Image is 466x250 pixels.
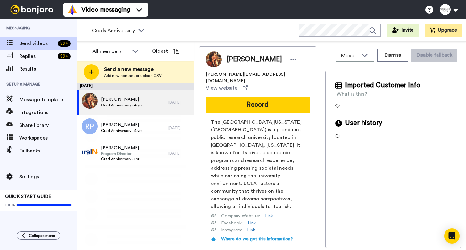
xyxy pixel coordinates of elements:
span: [PERSON_NAME] [101,145,140,151]
button: Invite [387,24,419,37]
span: Grads Anniversary [92,27,135,35]
span: [PERSON_NAME] [101,122,144,128]
span: Workspaces [19,134,77,142]
span: Send videos [19,40,55,47]
span: Imported Customer Info [345,81,420,90]
span: Move [341,52,358,59]
span: Add new contact or upload CSV [104,73,162,78]
div: [DATE] [168,125,191,130]
span: Collapse menu [29,233,55,238]
a: Link [265,213,273,219]
span: The [GEOGRAPHIC_DATA][US_STATE] ([GEOGRAPHIC_DATA]) is a prominent public research university loc... [211,118,304,210]
span: Grad Anniversary - 1 yr. [101,156,140,161]
span: Results [19,65,77,73]
div: Open Intercom Messenger [444,228,460,244]
img: vm-color.svg [67,4,78,15]
span: QUICK START GUIDE [5,194,51,199]
button: Dismiss [377,49,408,62]
span: Settings [19,173,77,181]
span: Send a new message [104,66,162,73]
div: [DATE] [77,83,194,90]
span: Facebook : [221,220,243,226]
span: Grad Anniversary - 4 yrs. [101,128,144,133]
div: [DATE] [168,100,191,105]
div: 99 + [58,53,71,59]
span: Grad Anniversary - 4 yrs. [101,103,144,108]
div: What is this? [337,90,367,98]
img: 26d6d7a7-3196-49a1-80e2-c7aef76dd69a.jpg [82,93,98,109]
a: View website [206,84,248,92]
span: Share library [19,121,77,129]
a: Link [248,220,256,226]
a: Link [247,227,255,233]
img: bj-logo-header-white.svg [8,5,56,14]
span: [PERSON_NAME][EMAIL_ADDRESS][DOMAIN_NAME] [206,71,310,84]
div: [DATE] [168,151,191,156]
button: Upgrade [425,24,462,37]
button: Oldest [147,45,184,58]
span: [PERSON_NAME] [227,55,282,64]
button: Disable fallback [411,49,457,62]
img: 93e21895-305f-4118-9149-ba2d29484fa9.png [82,144,98,160]
span: Replies [19,52,55,60]
span: [PERSON_NAME] [101,96,144,103]
span: Video messaging [81,5,130,14]
button: Record [206,97,310,113]
span: Program Director [101,151,140,156]
img: Image of Rukshana Singh [206,51,222,67]
div: 99 + [58,40,71,47]
span: 100% [5,202,15,207]
button: Collapse menu [17,231,60,240]
span: Company Website : [221,213,260,219]
span: Instagram : [221,227,242,233]
span: Fallbacks [19,147,77,155]
div: All members [92,48,129,55]
span: Message template [19,96,77,104]
img: rp.png [82,118,98,134]
span: User history [345,118,382,128]
span: Integrations [19,109,77,116]
span: View website [206,84,237,92]
span: Where do we get this information? [221,237,293,241]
